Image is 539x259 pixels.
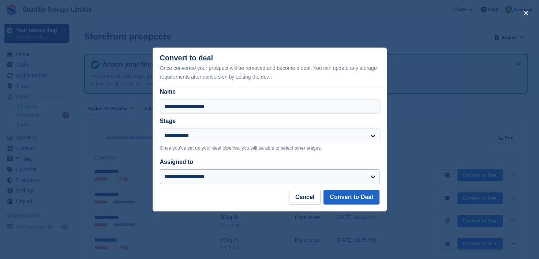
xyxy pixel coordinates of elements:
[160,118,176,124] label: Stage
[160,159,194,165] label: Assigned to
[160,54,379,81] div: Convert to deal
[160,144,379,152] p: Once you've set up your deal pipeline, you will be able to select other stages.
[323,190,379,204] button: Convert to Deal
[160,87,379,96] label: Name
[520,7,532,19] button: close
[289,190,321,204] button: Cancel
[160,64,379,81] div: Once converted your prospect will be removed and become a deal. You can update any storage requir...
